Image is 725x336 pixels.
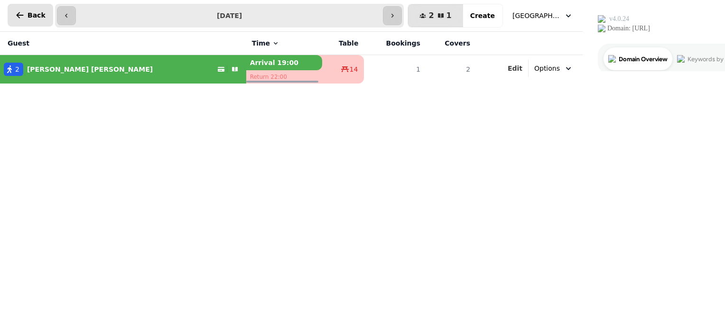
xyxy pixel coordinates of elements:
span: 2 [428,12,434,19]
img: tab_keywords_by_traffic_grey.svg [94,55,102,63]
img: website_grey.svg [15,25,23,32]
td: 2 [426,55,476,84]
p: [PERSON_NAME] [PERSON_NAME] [27,65,153,74]
img: logo_orange.svg [15,15,23,23]
th: Covers [426,32,476,55]
button: Edit [508,64,522,73]
img: tab_domain_overview_orange.svg [26,55,33,63]
span: Create [470,12,495,19]
button: Create [463,4,502,27]
span: 14 [350,65,358,74]
div: Keywords by Traffic [105,56,160,62]
span: Back [28,12,46,19]
button: [GEOGRAPHIC_DATA], [GEOGRAPHIC_DATA] [507,7,579,24]
th: Bookings [364,32,426,55]
span: Edit [508,65,522,72]
div: v 4.0.24 [27,15,46,23]
span: [GEOGRAPHIC_DATA], [GEOGRAPHIC_DATA] [512,11,560,20]
button: Options [529,60,579,77]
button: Back [8,4,53,27]
p: Arrival 19:00 [246,55,322,70]
div: Domain Overview [36,56,85,62]
button: Time [252,38,279,48]
span: Time [252,38,270,48]
td: 1 [364,55,426,84]
th: Table [322,32,364,55]
p: Return 22:00 [246,70,322,84]
button: 21 [408,4,463,27]
span: Options [534,64,560,73]
span: 1 [446,12,452,19]
span: 2 [15,65,19,74]
div: Domain: [URL] [25,25,67,32]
